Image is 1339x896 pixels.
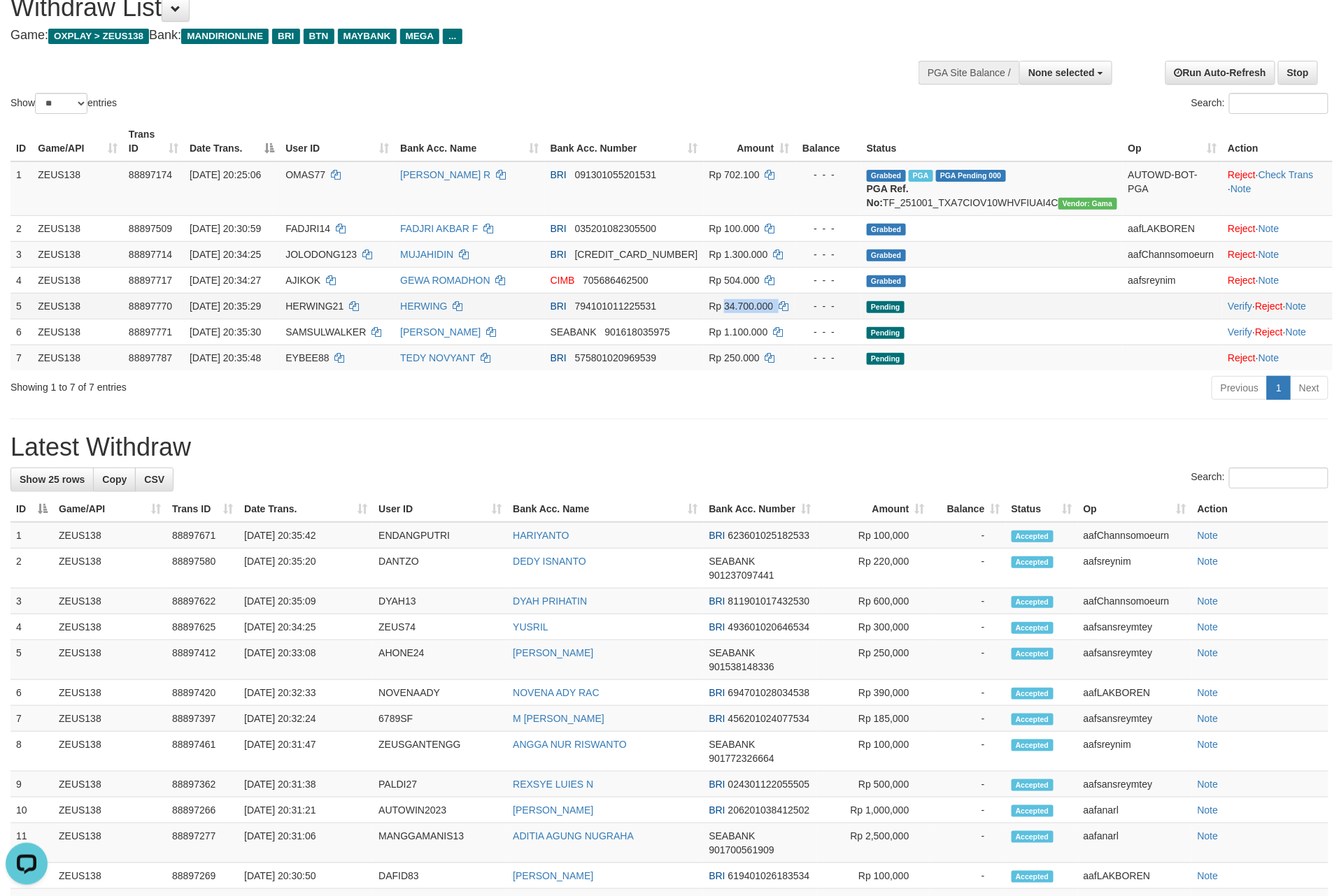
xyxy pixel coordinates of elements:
[513,530,569,541] a: HARIYANTO
[373,706,507,732] td: 6789SF
[513,595,587,607] a: DYAH PRIHATIN
[1078,797,1192,823] td: aafanarl
[373,797,507,823] td: AUTOWIN2023
[443,29,462,44] span: ...
[53,522,167,549] td: ZEUS138
[285,275,320,286] span: AJIKOK
[930,549,1006,588] td: -
[239,706,373,732] td: [DATE] 20:32:24
[1028,67,1095,78] span: None selected
[1259,249,1280,260] a: Note
[1198,530,1219,541] a: Note
[167,522,239,549] td: 88897671
[728,779,810,790] span: Copy 024301122055505 to clipboard
[190,275,261,286] span: [DATE] 20:34:27
[704,122,795,161] th: Amount: activate to sort column ascending
[1078,772,1192,797] td: aafsansreymtey
[239,549,373,588] td: [DATE] 20:35:20
[400,169,490,180] a: [PERSON_NAME] R
[513,556,586,567] a: DEDY ISNANTO
[190,169,261,180] span: [DATE] 20:25:06
[53,640,167,680] td: ZEUS138
[1191,93,1329,114] label: Search:
[10,588,53,614] td: 3
[1012,596,1054,608] span: Accepted
[801,351,856,365] div: - - -
[239,732,373,772] td: [DATE] 20:31:47
[709,739,755,750] span: SEABANK
[867,275,906,287] span: Grabbed
[53,680,167,706] td: ZEUS138
[10,161,32,216] td: 1
[1290,376,1329,400] a: Next
[400,275,490,286] a: GEWA ROMADHON
[930,496,1006,522] th: Balance: activate to sort column ascending
[373,614,507,640] td: ZEUS74
[1259,169,1314,180] a: Check Trans
[551,169,567,180] span: BRI
[703,496,816,522] th: Bank Acc. Number: activate to sort column ascending
[604,326,669,338] span: Copy 901618035975 to clipboard
[1198,804,1219,816] a: Note
[551,301,567,312] span: BRI
[53,732,167,772] td: ZEUS138
[709,352,760,363] span: Rp 250.000
[167,680,239,706] td: 88897420
[930,614,1006,640] td: -
[6,6,48,48] button: Open LiveChat chat widget
[184,122,280,161] th: Date Trans.: activate to sort column descending
[1198,647,1219,658] a: Note
[513,687,599,698] a: NOVENA ADY RAC
[167,772,239,797] td: 88897362
[817,772,930,797] td: Rp 500,000
[513,647,593,658] a: [PERSON_NAME]
[709,661,774,672] span: Copy 901538148336 to clipboard
[239,680,373,706] td: [DATE] 20:32:33
[239,640,373,680] td: [DATE] 20:33:08
[32,161,123,216] td: ZEUS138
[1198,739,1219,750] a: Note
[10,433,1329,461] h1: Latest Withdraw
[1192,496,1329,522] th: Action
[1078,588,1192,614] td: aafChannsomoeurn
[167,549,239,588] td: 88897580
[1078,680,1192,706] td: aafLAKBOREN
[1078,614,1192,640] td: aafsansreymtey
[53,614,167,640] td: ZEUS138
[817,496,930,522] th: Amount: activate to sort column ascending
[400,249,453,260] a: MUJAHIDIN
[1286,326,1307,338] a: Note
[709,621,725,633] span: BRI
[129,352,172,363] span: 88897787
[1078,549,1192,588] td: aafsreynim
[10,772,53,797] td: 9
[373,588,507,614] td: DYAH13
[53,588,167,614] td: ZEUS138
[53,496,167,522] th: Game/API: activate to sort column ascending
[10,93,117,114] label: Show entries
[167,496,239,522] th: Trans ID: activate to sort column ascending
[1198,830,1219,841] a: Note
[10,319,32,345] td: 6
[867,353,905,365] span: Pending
[1259,275,1280,286] a: Note
[867,250,906,261] span: Grabbed
[709,223,760,234] span: Rp 100.000
[1228,301,1252,312] a: Verify
[1078,706,1192,732] td: aafsansreymtey
[10,267,32,293] td: 4
[1228,249,1256,260] a: Reject
[930,640,1006,680] td: -
[10,640,53,680] td: 5
[10,496,53,522] th: ID: activate to sort column descending
[167,732,239,772] td: 88897461
[930,797,1006,823] td: -
[1228,169,1256,180] a: Reject
[936,170,1006,182] span: PGA Pending
[513,739,627,750] a: ANGGA NUR RISWANTO
[129,326,172,338] span: 88897771
[575,352,657,363] span: Copy 575801020969539 to clipboard
[709,753,774,764] span: Copy 901772326664 to clipboard
[1012,648,1054,660] span: Accepted
[1123,122,1223,161] th: Op: activate to sort column ascending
